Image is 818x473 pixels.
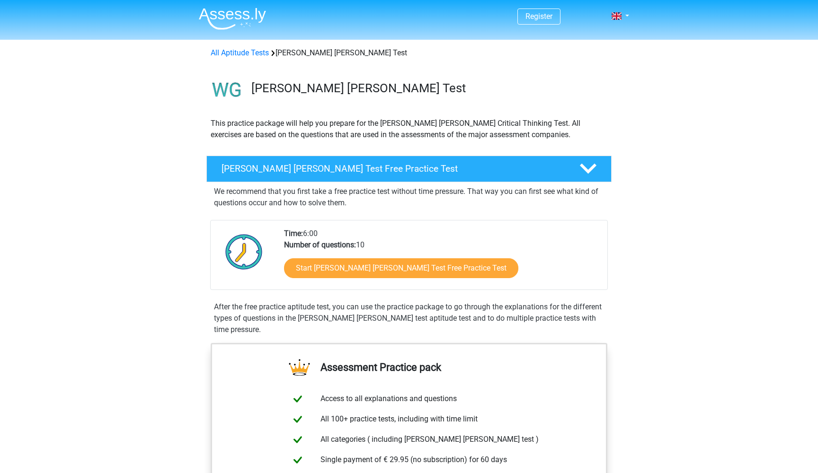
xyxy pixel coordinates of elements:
img: Assessly [199,8,266,30]
img: watson glaser test [207,70,247,110]
h3: [PERSON_NAME] [PERSON_NAME] Test [251,81,604,96]
a: [PERSON_NAME] [PERSON_NAME] Test Free Practice Test [203,156,615,182]
p: We recommend that you first take a free practice test without time pressure. That way you can fir... [214,186,604,209]
b: Time: [284,229,303,238]
p: This practice package will help you prepare for the [PERSON_NAME] [PERSON_NAME] Critical Thinking... [211,118,607,140]
h4: [PERSON_NAME] [PERSON_NAME] Test Free Practice Test [222,163,564,174]
div: After the free practice aptitude test, you can use the practice package to go through the explana... [210,301,608,335]
b: Number of questions: [284,240,356,249]
a: Register [525,12,552,21]
div: [PERSON_NAME] [PERSON_NAME] Test [207,47,611,59]
div: 6:00 10 [277,228,607,289]
a: All Aptitude Tests [211,48,269,57]
a: Start [PERSON_NAME] [PERSON_NAME] Test Free Practice Test [284,258,518,278]
img: Clock [220,228,268,275]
